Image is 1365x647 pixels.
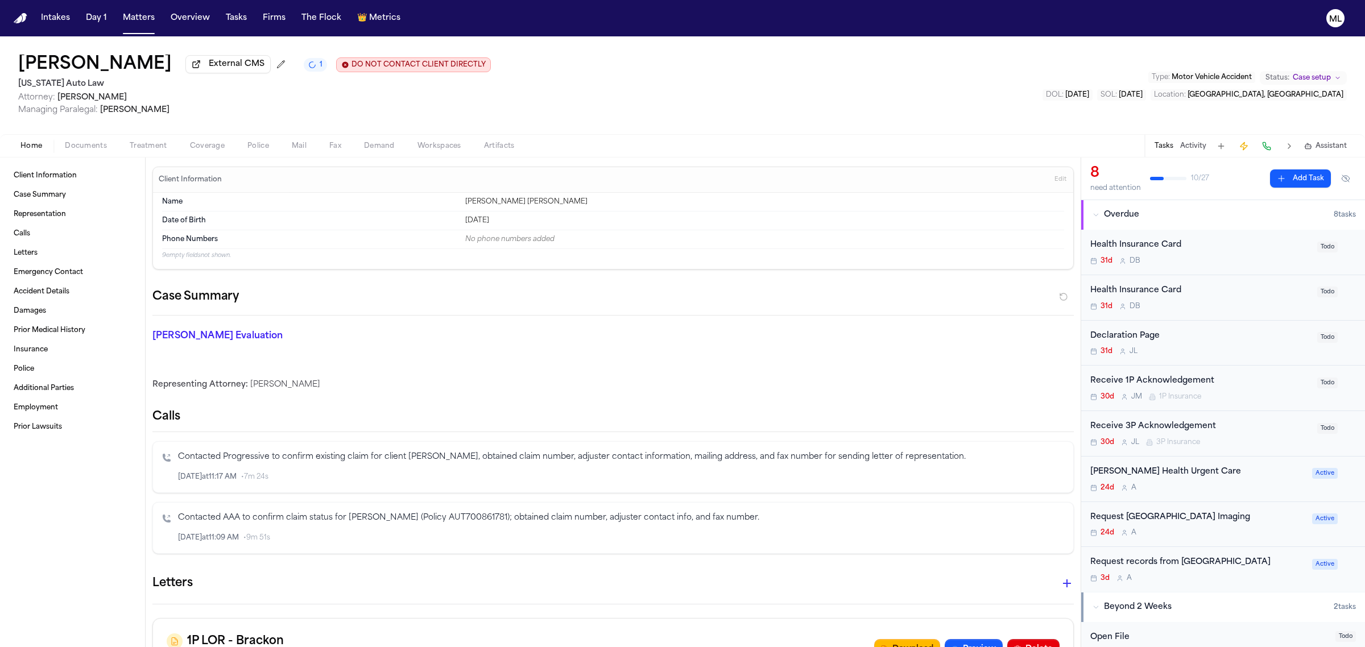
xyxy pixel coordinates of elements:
span: 31d [1101,347,1112,356]
span: 30d [1101,438,1114,447]
button: Tasks [221,8,251,28]
span: D B [1130,302,1140,311]
span: J L [1131,438,1139,447]
a: Letters [9,244,136,262]
span: Coverage [190,142,225,151]
a: Accident Details [9,283,136,301]
button: Day 1 [81,8,111,28]
span: [DATE] at 11:09 AM [178,533,239,542]
a: crownMetrics [353,8,405,28]
div: need attention [1090,184,1141,193]
div: Open task: Receive 1P Acknowledgement [1081,366,1365,411]
a: Representation [9,205,136,223]
div: Open task: Health Insurance Card [1081,230,1365,275]
div: Declaration Page [1090,330,1310,343]
span: A [1127,574,1132,583]
div: 8 [1090,164,1141,183]
span: A [1131,483,1136,492]
span: Active [1312,513,1338,524]
div: Open task: Request records from Corewell Health Care Center [1081,547,1365,592]
span: • 7m 24s [241,472,268,482]
span: Location : [1154,92,1186,98]
a: Intakes [36,8,75,28]
span: Status: [1265,73,1289,82]
span: SOL : [1101,92,1117,98]
a: Insurance [9,341,136,359]
span: [PERSON_NAME] [100,106,169,114]
span: 31d [1101,302,1112,311]
button: Edit Location: Canton Township, MI [1151,89,1347,101]
button: Edit Type: Motor Vehicle Accident [1148,72,1255,83]
a: Home [14,13,27,24]
span: Managing Paralegal: [18,106,98,114]
h3: Client Information [156,175,224,184]
span: Mail [292,142,307,151]
span: J L [1130,347,1137,356]
span: DOL : [1046,92,1064,98]
div: [DATE] [465,216,1064,225]
span: 24d [1101,483,1114,492]
button: Beyond 2 Weeks2tasks [1081,592,1365,622]
p: [PERSON_NAME] Evaluation [152,329,450,343]
span: Active [1312,468,1338,479]
button: Edit DOL: 2025-08-09 [1043,89,1093,101]
span: Demand [364,142,395,151]
button: The Flock [297,8,346,28]
button: Create Immediate Task [1236,138,1252,154]
button: Overview [166,8,214,28]
a: Prior Lawsuits [9,418,136,436]
button: 1 active task [304,58,327,72]
button: Overdue8tasks [1081,200,1365,230]
img: Finch Logo [14,13,27,24]
span: Edit [1054,176,1066,184]
h2: Case Summary [152,288,239,306]
span: 31d [1101,256,1112,266]
span: Type : [1152,74,1170,81]
h1: [PERSON_NAME] [18,55,172,75]
button: Edit client contact restriction [336,57,491,72]
div: Open task: Health Insurance Card [1081,275,1365,321]
span: [DATE] [1119,92,1143,98]
span: 2 task s [1334,603,1356,612]
h2: [US_STATE] Auto Law [18,77,491,91]
div: Open task: Declaration Page [1081,321,1365,366]
button: Hide completed tasks (⌘⇧H) [1335,169,1356,188]
span: DO NOT CONTACT CLIENT DIRECTLY [351,60,486,69]
span: [GEOGRAPHIC_DATA], [GEOGRAPHIC_DATA] [1188,92,1343,98]
span: D B [1130,256,1140,266]
span: Treatment [130,142,167,151]
div: Open task: Request Corewell Health Hospital Imaging [1081,502,1365,548]
button: Add Task [1270,169,1331,188]
span: External CMS [209,59,264,70]
span: Representing Attorney: [152,380,248,389]
p: Contacted Progressive to confirm existing claim for client [PERSON_NAME], obtained claim number, ... [178,451,1064,464]
span: Workspaces [417,142,461,151]
span: Assistant [1316,142,1347,151]
span: Todo [1317,242,1338,252]
h1: Letters [152,574,193,592]
span: Motor Vehicle Accident [1172,74,1252,81]
span: 1P Insurance [1159,392,1201,401]
a: Additional Parties [9,379,136,397]
a: Client Information [9,167,136,185]
span: Case setup [1293,73,1331,82]
div: Health Insurance Card [1090,239,1310,252]
div: No phone numbers added [465,235,1064,244]
div: Health Insurance Card [1090,284,1310,297]
div: Open File [1090,631,1329,644]
span: Todo [1317,378,1338,388]
span: Overdue [1104,209,1139,221]
div: Open task: Crewell Health Urgent Care [1081,457,1365,502]
span: [PERSON_NAME] [57,93,127,102]
span: 8 task s [1334,210,1356,219]
span: [DATE] at 11:17 AM [178,472,237,482]
div: Request [GEOGRAPHIC_DATA] Imaging [1090,511,1305,524]
span: 3d [1101,574,1110,583]
a: Calls [9,225,136,243]
span: Artifacts [484,142,515,151]
span: Attorney: [18,93,55,102]
span: 24d [1101,528,1114,537]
